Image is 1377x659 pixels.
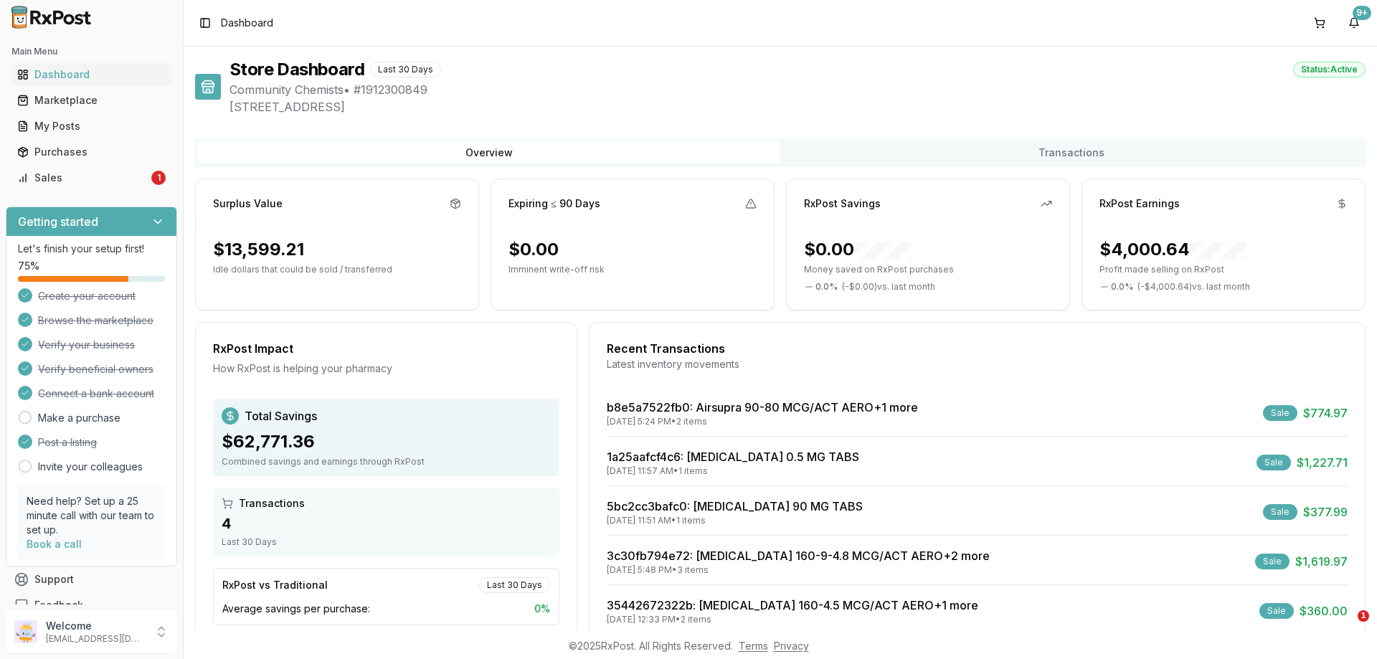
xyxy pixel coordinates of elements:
[38,289,136,303] span: Create your account
[6,141,177,163] button: Purchases
[607,598,978,612] a: 35442672322b: [MEDICAL_DATA] 160-4.5 MCG/ACT AERO+1 more
[213,196,283,211] div: Surplus Value
[213,361,559,376] div: How RxPost is helping your pharmacy
[607,549,990,563] a: 3c30fb794e72: [MEDICAL_DATA] 160-9-4.8 MCG/ACT AERO+2 more
[815,281,838,293] span: 0.0 %
[607,357,1348,371] div: Latest inventory movements
[222,513,551,534] div: 4
[1263,405,1297,421] div: Sale
[239,496,305,511] span: Transactions
[1099,238,1247,261] div: $4,000.64
[1358,610,1369,622] span: 1
[1328,610,1363,645] iframe: Intercom live chat
[38,313,153,328] span: Browse the marketplace
[607,416,918,427] div: [DATE] 5:24 PM • 2 items
[38,338,135,352] span: Verify your business
[842,281,935,293] span: ( - $0.00 ) vs. last month
[607,564,990,576] div: [DATE] 5:48 PM • 3 items
[508,264,757,275] p: Imminent write-off risk
[46,633,146,645] p: [EMAIL_ADDRESS][DOMAIN_NAME]
[27,494,156,537] p: Need help? Set up a 25 minute call with our team to set up.
[14,620,37,643] img: User avatar
[534,602,550,616] span: 0 %
[221,16,273,30] nav: breadcrumb
[1353,6,1371,20] div: 9+
[6,63,177,86] button: Dashboard
[780,141,1363,164] button: Transactions
[17,119,166,133] div: My Posts
[6,592,177,618] button: Feedback
[229,58,364,81] h1: Store Dashboard
[222,578,328,592] div: RxPost vs Traditional
[221,16,273,30] span: Dashboard
[1293,62,1366,77] div: Status: Active
[1099,264,1348,275] p: Profit made selling on RxPost
[151,171,166,185] div: 1
[1343,11,1366,34] button: 9+
[38,411,120,425] a: Make a purchase
[46,619,146,633] p: Welcome
[1300,602,1348,620] span: $360.00
[804,238,912,261] div: $0.00
[11,87,171,113] a: Marketplace
[18,242,165,256] p: Let's finish your setup first!
[1303,404,1348,422] span: $774.97
[198,141,780,164] button: Overview
[1297,454,1348,471] span: $1,227.71
[18,259,39,273] span: 75 %
[6,566,177,592] button: Support
[229,98,1366,115] span: [STREET_ADDRESS]
[6,166,177,189] button: Sales1
[607,614,978,625] div: [DATE] 12:33 PM • 2 items
[213,264,461,275] p: Idle dollars that could be sold / transferred
[17,145,166,159] div: Purchases
[6,6,98,29] img: RxPost Logo
[17,171,148,185] div: Sales
[607,515,863,526] div: [DATE] 11:51 AM • 1 items
[213,340,559,357] div: RxPost Impact
[11,165,171,191] a: Sales1
[11,46,171,57] h2: Main Menu
[38,387,154,401] span: Connect a bank account
[607,340,1348,357] div: Recent Transactions
[27,538,82,550] a: Book a call
[774,640,809,652] a: Privacy
[222,430,551,453] div: $62,771.36
[34,598,83,612] span: Feedback
[6,89,177,112] button: Marketplace
[607,450,859,464] a: 1a25aafcf4c6: [MEDICAL_DATA] 0.5 MG TABS
[222,536,551,548] div: Last 30 Days
[17,67,166,82] div: Dashboard
[11,113,171,139] a: My Posts
[213,238,304,261] div: $13,599.21
[38,362,153,376] span: Verify beneficial owners
[739,640,768,652] a: Terms
[11,139,171,165] a: Purchases
[1137,281,1250,293] span: ( - $4,000.64 ) vs. last month
[1111,281,1133,293] span: 0.0 %
[804,264,1052,275] p: Money saved on RxPost purchases
[1099,196,1180,211] div: RxPost Earnings
[508,196,600,211] div: Expiring ≤ 90 Days
[1257,455,1291,470] div: Sale
[508,238,559,261] div: $0.00
[222,602,370,616] span: Average savings per purchase:
[1259,603,1294,619] div: Sale
[245,407,317,425] span: Total Savings
[607,400,918,414] a: b8e5a7522fb0: Airsupra 90-80 MCG/ACT AERO+1 more
[804,196,881,211] div: RxPost Savings
[607,499,863,513] a: 5bc2cc3bafc0: [MEDICAL_DATA] 90 MG TABS
[370,62,441,77] div: Last 30 Days
[11,62,171,87] a: Dashboard
[17,93,166,108] div: Marketplace
[18,213,98,230] h3: Getting started
[479,577,550,593] div: Last 30 Days
[229,81,1366,98] span: Community Chemists • # 1912300849
[1303,503,1348,521] span: $377.99
[607,465,859,477] div: [DATE] 11:57 AM • 1 items
[38,460,143,474] a: Invite your colleagues
[1295,553,1348,570] span: $1,619.97
[222,456,551,468] div: Combined savings and earnings through RxPost
[6,115,177,138] button: My Posts
[38,435,97,450] span: Post a listing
